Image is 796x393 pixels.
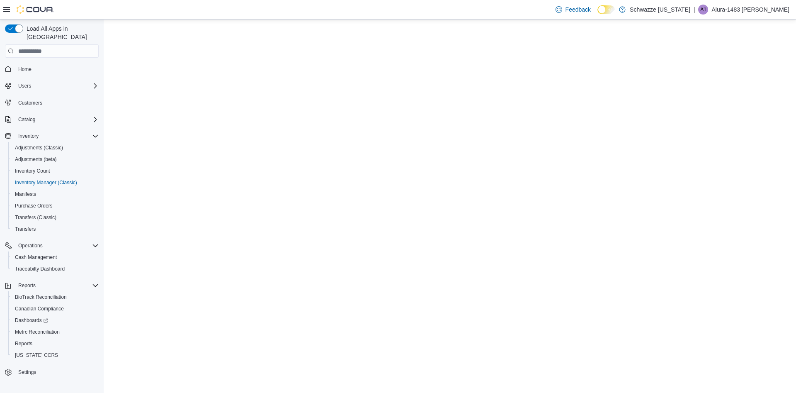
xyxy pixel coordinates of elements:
[12,339,36,349] a: Reports
[15,81,99,91] span: Users
[15,131,99,141] span: Inventory
[18,242,43,249] span: Operations
[12,350,99,360] span: Washington CCRS
[15,168,50,174] span: Inventory Count
[12,292,70,302] a: BioTrack Reconciliation
[12,315,51,325] a: Dashboards
[565,5,591,14] span: Feedback
[2,80,102,92] button: Users
[694,5,695,15] p: |
[2,280,102,291] button: Reports
[15,179,77,186] span: Inventory Manager (Classic)
[8,251,102,263] button: Cash Management
[8,200,102,212] button: Purchase Orders
[15,294,67,300] span: BioTrack Reconciliation
[18,116,35,123] span: Catalog
[12,327,63,337] a: Metrc Reconciliation
[8,303,102,315] button: Canadian Compliance
[12,143,99,153] span: Adjustments (Classic)
[15,131,42,141] button: Inventory
[12,201,99,211] span: Purchase Orders
[12,178,80,188] a: Inventory Manager (Classic)
[597,5,615,14] input: Dark Mode
[2,366,102,378] button: Settings
[630,5,690,15] p: Schwazze [US_STATE]
[12,304,99,314] span: Canadian Compliance
[15,214,56,221] span: Transfers (Classic)
[17,5,54,14] img: Cova
[597,14,598,15] span: Dark Mode
[15,115,99,124] span: Catalog
[12,224,99,234] span: Transfers
[552,1,594,18] a: Feedback
[12,154,99,164] span: Adjustments (beta)
[15,115,39,124] button: Catalog
[12,350,61,360] a: [US_STATE] CCRS
[18,66,32,73] span: Home
[15,81,34,91] button: Users
[8,338,102,349] button: Reports
[8,349,102,361] button: [US_STATE] CCRS
[15,281,99,290] span: Reports
[15,329,60,335] span: Metrc Reconciliation
[12,264,68,274] a: Traceabilty Dashboard
[15,281,39,290] button: Reports
[18,369,36,376] span: Settings
[23,24,99,41] span: Load All Apps in [GEOGRAPHIC_DATA]
[8,142,102,154] button: Adjustments (Classic)
[12,252,60,262] a: Cash Management
[2,240,102,251] button: Operations
[15,64,35,74] a: Home
[15,156,57,163] span: Adjustments (beta)
[8,263,102,275] button: Traceabilty Dashboard
[698,5,708,15] div: Alura-1483 Montano-Saiz
[15,241,46,251] button: Operations
[12,166,53,176] a: Inventory Count
[2,114,102,125] button: Catalog
[12,212,99,222] span: Transfers (Classic)
[12,189,99,199] span: Manifests
[8,165,102,177] button: Inventory Count
[12,178,99,188] span: Inventory Manager (Classic)
[12,143,66,153] a: Adjustments (Classic)
[711,5,789,15] p: Alura-1483 [PERSON_NAME]
[12,154,60,164] a: Adjustments (beta)
[8,212,102,223] button: Transfers (Classic)
[15,226,36,232] span: Transfers
[15,367,99,377] span: Settings
[12,201,56,211] a: Purchase Orders
[15,144,63,151] span: Adjustments (Classic)
[12,315,99,325] span: Dashboards
[12,166,99,176] span: Inventory Count
[18,83,31,89] span: Users
[12,292,99,302] span: BioTrack Reconciliation
[12,224,39,234] a: Transfers
[8,188,102,200] button: Manifests
[2,130,102,142] button: Inventory
[15,266,65,272] span: Traceabilty Dashboard
[15,241,99,251] span: Operations
[8,223,102,235] button: Transfers
[15,367,39,377] a: Settings
[15,317,48,324] span: Dashboards
[12,264,99,274] span: Traceabilty Dashboard
[12,327,99,337] span: Metrc Reconciliation
[12,339,99,349] span: Reports
[2,97,102,109] button: Customers
[15,254,57,261] span: Cash Management
[15,98,99,108] span: Customers
[15,63,99,74] span: Home
[8,154,102,165] button: Adjustments (beta)
[18,133,39,139] span: Inventory
[18,282,36,289] span: Reports
[700,5,706,15] span: A1
[15,340,32,347] span: Reports
[15,191,36,198] span: Manifests
[8,315,102,326] a: Dashboards
[12,304,67,314] a: Canadian Compliance
[2,63,102,75] button: Home
[8,291,102,303] button: BioTrack Reconciliation
[12,252,99,262] span: Cash Management
[8,177,102,188] button: Inventory Manager (Classic)
[12,212,60,222] a: Transfers (Classic)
